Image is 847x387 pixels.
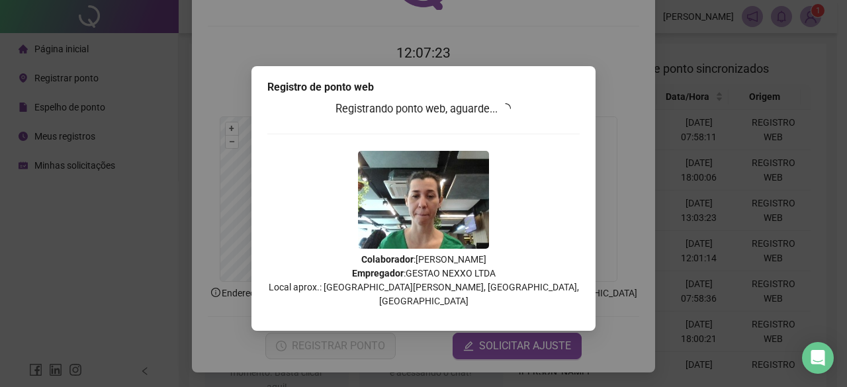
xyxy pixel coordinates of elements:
strong: Colaborador [361,254,414,265]
div: Registro de ponto web [267,79,580,95]
img: 2Q== [358,151,489,249]
h3: Registrando ponto web, aguarde... [267,101,580,118]
p: : [PERSON_NAME] : GESTAO NEXXO LTDA Local aprox.: [GEOGRAPHIC_DATA][PERSON_NAME], [GEOGRAPHIC_DAT... [267,253,580,308]
strong: Empregador [352,268,404,279]
div: Open Intercom Messenger [802,342,834,374]
span: loading [500,103,511,114]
